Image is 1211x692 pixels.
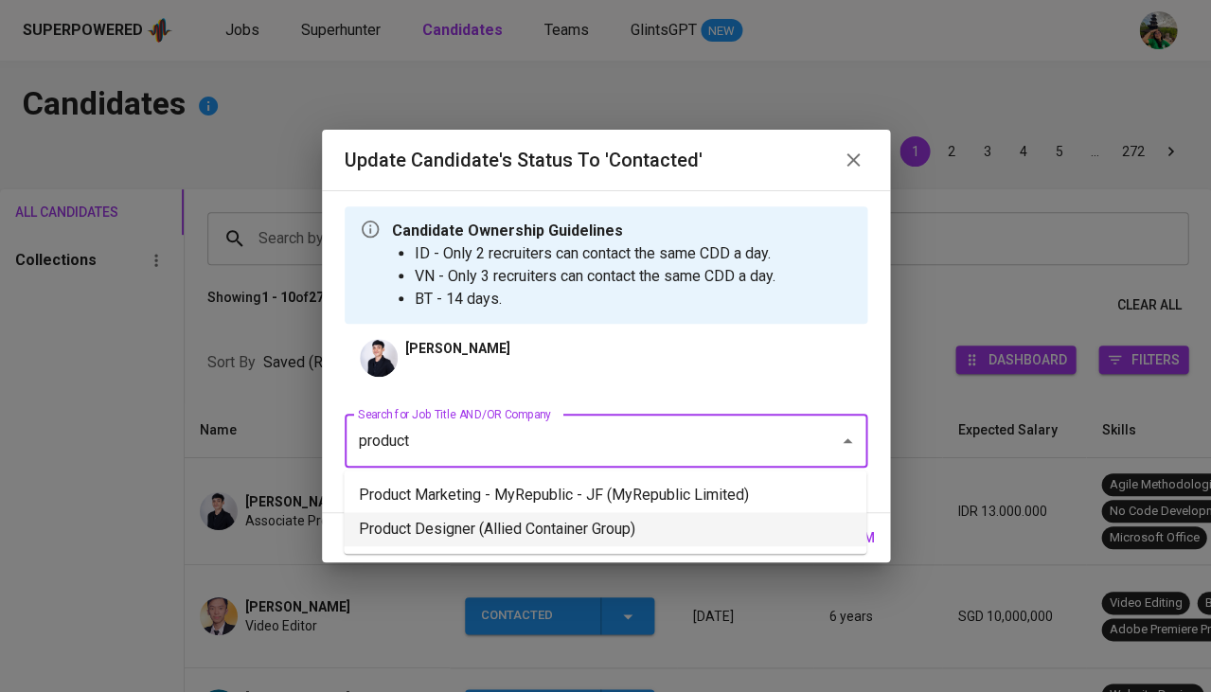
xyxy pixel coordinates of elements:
li: Product Marketing - MyRepublic - JF (MyRepublic Limited) [344,478,866,512]
p: Candidate Ownership Guidelines [392,220,775,242]
h6: Update Candidate's Status to 'Contacted' [345,145,703,175]
li: VN - Only 3 recruiters can contact the same CDD a day. [415,265,775,288]
img: 3e579fddac392dff4deb418d01172cfd.jpg [360,339,398,377]
button: Close [834,428,861,454]
p: [PERSON_NAME] [405,339,510,358]
li: BT - 14 days. [415,288,775,311]
li: Product Designer (Allied Container Group) [344,512,866,546]
li: ID - Only 2 recruiters can contact the same CDD a day. [415,242,775,265]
